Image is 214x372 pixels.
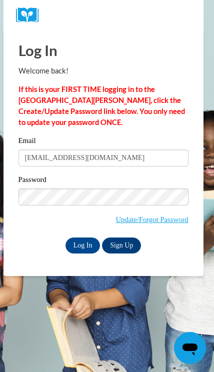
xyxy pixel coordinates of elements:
[18,176,188,186] label: Password
[18,137,188,147] label: Email
[174,332,206,364] iframe: Button to launch messaging window
[65,237,100,253] input: Log In
[16,7,191,23] a: COX Campus
[102,237,141,253] a: Sign Up
[18,40,188,60] h1: Log In
[116,215,188,223] a: Update/Forgot Password
[18,65,188,76] p: Welcome back!
[16,7,46,23] img: Logo brand
[18,85,185,126] strong: If this is your FIRST TIME logging in to the [GEOGRAPHIC_DATA][PERSON_NAME], click the Create/Upd...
